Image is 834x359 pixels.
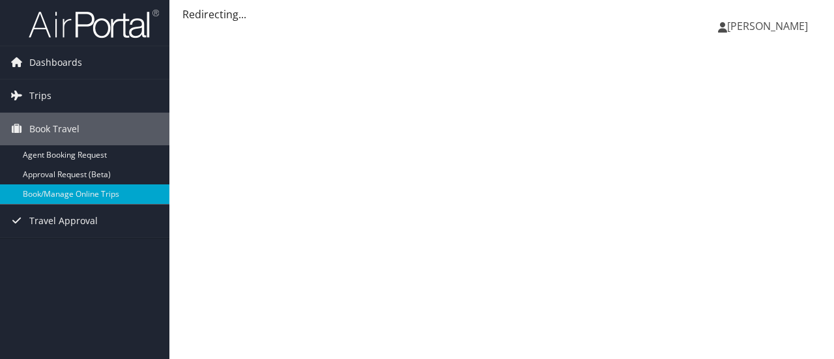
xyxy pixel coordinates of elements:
a: [PERSON_NAME] [718,7,821,46]
span: Travel Approval [29,205,98,237]
img: airportal-logo.png [29,8,159,39]
span: Trips [29,79,51,112]
div: Redirecting... [182,7,821,22]
span: Dashboards [29,46,82,79]
span: [PERSON_NAME] [727,19,808,33]
span: Book Travel [29,113,79,145]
